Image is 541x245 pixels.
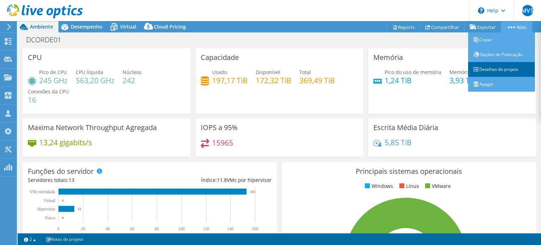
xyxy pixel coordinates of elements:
text: 20 [81,226,85,231]
a: Compartilhar [420,22,465,32]
h4: 172,32 TiB [256,76,291,84]
span: MVS [522,5,533,16]
a: Apagar [468,77,535,92]
a: Exportar [464,22,501,32]
text: 160 [252,226,258,231]
span: Desempenho [71,23,102,30]
a: Opções de Publicação [468,47,535,62]
a: Detalhes do projeto [468,62,535,77]
a: 2 [19,235,41,244]
text: 0 [62,199,64,202]
h3: Memória [373,54,403,61]
h3: Principais sistemas operacionais [287,167,531,175]
li: VMware [423,182,451,190]
h4: 563,20 GHz [76,76,114,84]
text: 140 [227,226,234,231]
text: 153 [250,190,255,194]
a: Mais [501,22,532,32]
h3: Maxima Network Throughput Agregada [28,124,157,131]
span: Pico do uso de memória [385,69,441,75]
span: Usado [212,69,227,75]
h4: 3,93 TiB [449,76,483,84]
span: CPU líquida [76,69,103,75]
h4: 1,24 TiB [385,76,441,84]
h4: 13,24 gigabits/s [39,139,92,146]
text: 100 [178,226,185,231]
h1: DCORDE01 [23,36,72,44]
text: 0 [57,226,60,231]
span: 11.8 [217,177,227,183]
text: Virtual [44,198,56,203]
h4: 5,85 TiB [385,139,412,146]
h4: 242 [123,76,142,84]
text: 80 [155,226,159,231]
div: Índice: VMs por hipervisor [150,176,272,184]
h4: 245 GHz [39,76,68,84]
li: Linux [398,182,419,190]
a: Copiar [468,32,535,47]
a: Reports [386,22,420,32]
h4: 369,49 TiB [299,76,335,84]
span: Memória total [449,69,483,75]
span: Disponível [256,69,280,75]
li: Windows [363,182,393,190]
span: Virtual [120,23,136,30]
text: 120 [203,226,209,231]
h4: 15965 [212,139,233,147]
text: 13 [78,207,81,211]
span: Total [299,69,311,75]
span: Pico de CPU [39,69,67,75]
h3: CPU [28,54,42,61]
text: VM convidada [30,189,55,194]
h3: Escrita Média Diária [373,124,438,131]
text: 60 [130,226,134,231]
tspan: Físico [45,215,55,220]
span: Ambiente [30,23,53,30]
span: Conexões da CPU [28,88,69,95]
div: Servidores totais: [28,176,150,184]
span: Cloud Pricing [154,23,186,30]
svg: \n [478,7,484,14]
h3: IOPS a 95% [201,124,238,131]
h4: 16 [28,96,69,104]
span: Núcleos [123,69,142,75]
a: Notas do projeto [41,235,88,244]
text: 0 [62,216,64,220]
h3: Capacidade [201,54,239,61]
h3: Funções do servidor [28,167,94,175]
text: Hipervisor [37,207,55,212]
h4: 197,17 TiB [212,76,248,84]
text: 40 [106,226,110,231]
span: 13 [69,177,74,183]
